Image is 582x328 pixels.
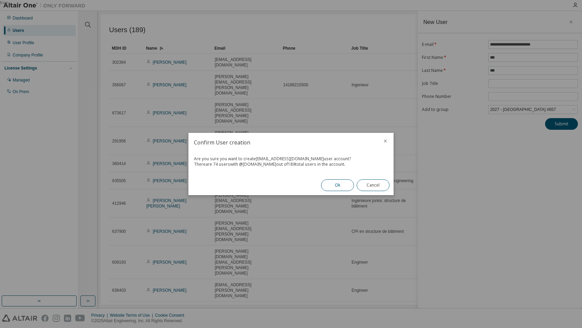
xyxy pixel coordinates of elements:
div: Are you sure you want to create [EMAIL_ADDRESS][DOMAIN_NAME] user account? [194,156,388,162]
button: Cancel [357,179,389,191]
button: close [383,138,388,144]
h2: Confirm User creation [188,133,377,152]
button: Ok [321,179,354,191]
div: There are 74 users with @ [DOMAIN_NAME] out of 189 total users in the account. [194,162,388,167]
